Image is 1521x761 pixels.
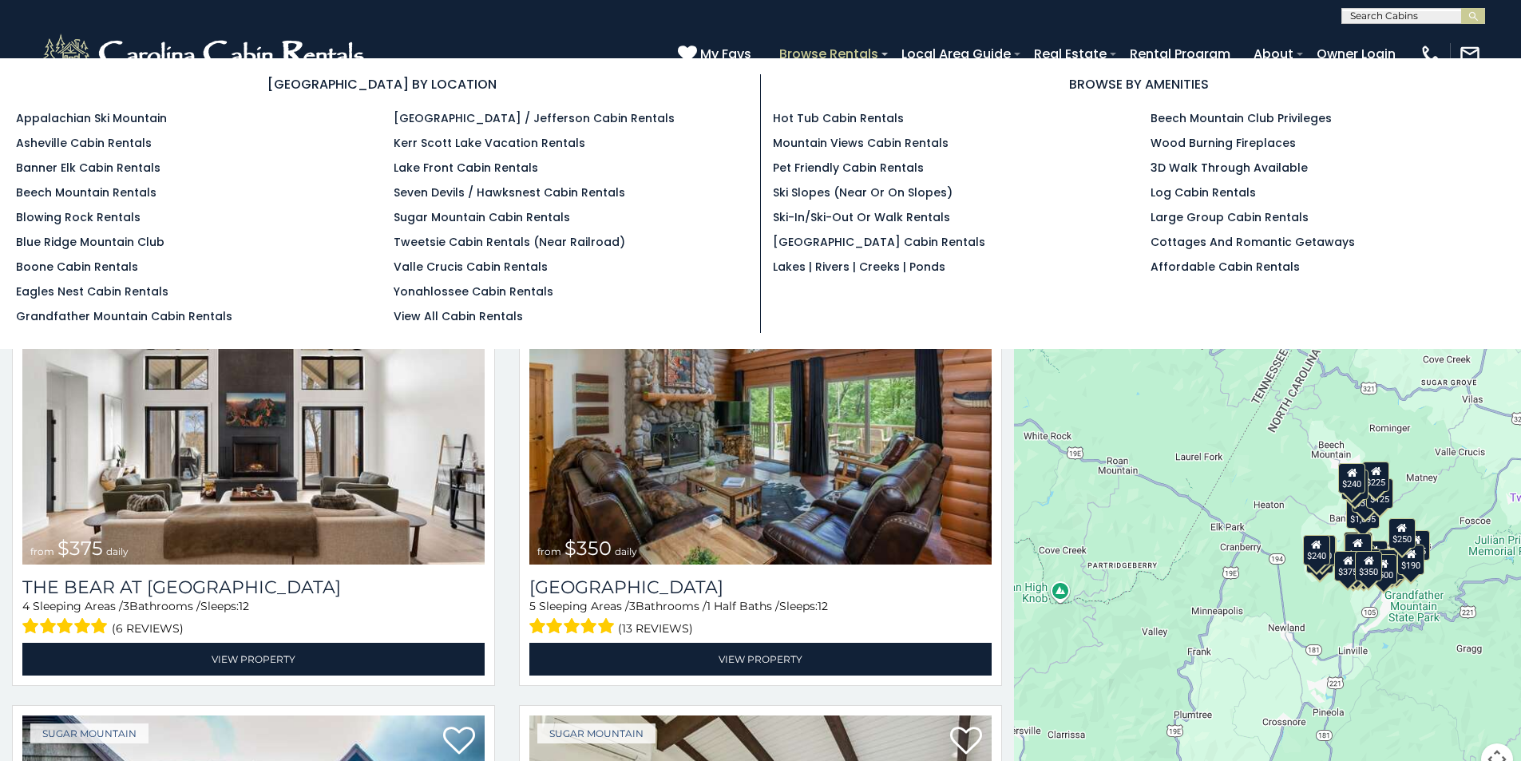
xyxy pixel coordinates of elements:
div: Sleeping Areas / Bathrooms / Sleeps: [22,598,485,639]
div: Sleeping Areas / Bathrooms / Sleeps: [529,598,992,639]
a: The Bear At Sugar Mountain from $375 daily [22,255,485,565]
a: The Bear At [GEOGRAPHIC_DATA] [22,577,485,598]
a: Eagles Nest Cabin Rentals [16,283,168,299]
a: Yonahlossee Cabin Rentals [394,283,553,299]
a: About [1246,40,1301,68]
span: 12 [818,599,828,613]
a: Appalachian Ski Mountain [16,110,167,126]
a: Add to favorites [950,725,982,759]
a: Kerr Scott Lake Vacation Rentals [394,135,585,151]
span: 12 [239,599,249,613]
div: $240 [1339,463,1366,493]
div: $300 [1345,533,1372,564]
a: Beech Mountain Club Privileges [1151,110,1332,126]
a: My Favs [678,44,755,65]
span: 5 [529,599,536,613]
h3: The Bear At Sugar Mountain [22,577,485,598]
a: Banner Elk Cabin Rentals [16,160,160,176]
img: Grouse Moor Lodge [529,255,992,565]
a: Beech Mountain Rentals [16,184,156,200]
a: Add to favorites [443,725,475,759]
span: from [537,545,561,557]
a: Affordable Cabin Rentals [1151,259,1300,275]
a: Sugar Mountain Cabin Rentals [394,209,570,225]
a: Asheville Cabin Rentals [16,135,152,151]
a: Seven Devils / Hawksnest Cabin Rentals [394,184,625,200]
div: $190 [1398,545,1425,575]
a: [GEOGRAPHIC_DATA] / Jefferson Cabin Rentals [394,110,675,126]
a: Wood Burning Fireplaces [1151,135,1296,151]
img: mail-regular-white.png [1459,43,1481,65]
a: [GEOGRAPHIC_DATA] Cabin Rentals [773,234,985,250]
div: $190 [1344,532,1371,562]
span: from [30,545,54,557]
a: Blowing Rock Rentals [16,209,141,225]
div: $350 [1356,551,1383,581]
div: $375 [1335,551,1362,581]
a: Cottages and Romantic Getaways [1151,234,1355,250]
a: Grouse Moor Lodge from $350 daily [529,255,992,565]
a: Rental Program [1122,40,1238,68]
a: Browse Rentals [771,40,886,68]
a: Hot Tub Cabin Rentals [773,110,904,126]
a: Tweetsie Cabin Rentals (Near Railroad) [394,234,625,250]
a: Mountain Views Cabin Rentals [773,135,949,151]
h3: Grouse Moor Lodge [529,577,992,598]
a: 3D Walk Through Available [1151,160,1308,176]
h3: BROWSE BY AMENITIES [773,74,1506,94]
span: $375 [57,537,103,560]
div: $240 [1303,535,1330,565]
span: My Favs [700,44,751,64]
div: $125 [1366,478,1393,509]
div: $250 [1388,518,1416,549]
img: phone-regular-white.png [1420,43,1442,65]
a: Boone Cabin Rentals [16,259,138,275]
a: View Property [529,643,992,676]
a: Real Estate [1026,40,1115,68]
a: Sugar Mountain [537,723,656,743]
a: View Property [22,643,485,676]
a: Grandfather Mountain Cabin Rentals [16,308,232,324]
span: (13 reviews) [618,618,693,639]
div: $225 [1363,462,1390,492]
h3: [GEOGRAPHIC_DATA] BY LOCATION [16,74,748,94]
a: Ski-in/Ski-Out or Walk Rentals [773,209,950,225]
a: View All Cabin Rentals [394,308,523,324]
div: $200 [1361,541,1388,571]
div: $1,095 [1346,498,1380,529]
a: Lakes | Rivers | Creeks | Ponds [773,259,945,275]
img: The Bear At Sugar Mountain [22,255,485,565]
span: 3 [629,599,636,613]
span: 1 Half Baths / [707,599,779,613]
a: Local Area Guide [893,40,1019,68]
a: Lake Front Cabin Rentals [394,160,538,176]
span: $350 [564,537,612,560]
a: [GEOGRAPHIC_DATA] [529,577,992,598]
div: $155 [1403,530,1430,561]
span: 3 [123,599,129,613]
a: Valle Crucis Cabin Rentals [394,259,548,275]
a: Log Cabin Rentals [1151,184,1256,200]
a: Ski Slopes (Near or On Slopes) [773,184,953,200]
span: daily [106,545,129,557]
a: Sugar Mountain [30,723,149,743]
div: $500 [1370,554,1397,585]
span: (6 reviews) [112,618,184,639]
a: Owner Login [1309,40,1404,68]
img: White-1-2.png [40,30,371,78]
span: 4 [22,599,30,613]
div: $195 [1378,549,1405,580]
a: Blue Ridge Mountain Club [16,234,164,250]
a: Large Group Cabin Rentals [1151,209,1309,225]
span: daily [615,545,637,557]
a: Pet Friendly Cabin Rentals [773,160,924,176]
